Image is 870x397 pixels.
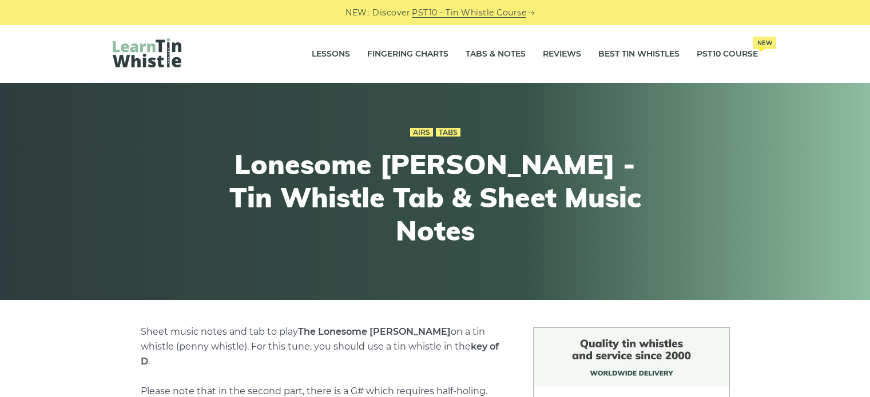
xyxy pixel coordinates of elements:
[598,40,680,69] a: Best Tin Whistles
[367,40,448,69] a: Fingering Charts
[466,40,526,69] a: Tabs & Notes
[410,128,433,137] a: Airs
[113,38,181,67] img: LearnTinWhistle.com
[312,40,350,69] a: Lessons
[298,326,451,337] strong: The Lonesome [PERSON_NAME]
[543,40,581,69] a: Reviews
[225,148,646,247] h1: Lonesome [PERSON_NAME] - Tin Whistle Tab & Sheet Music Notes
[753,37,776,49] span: New
[141,341,499,367] strong: key of D
[436,128,460,137] a: Tabs
[697,40,758,69] a: PST10 CourseNew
